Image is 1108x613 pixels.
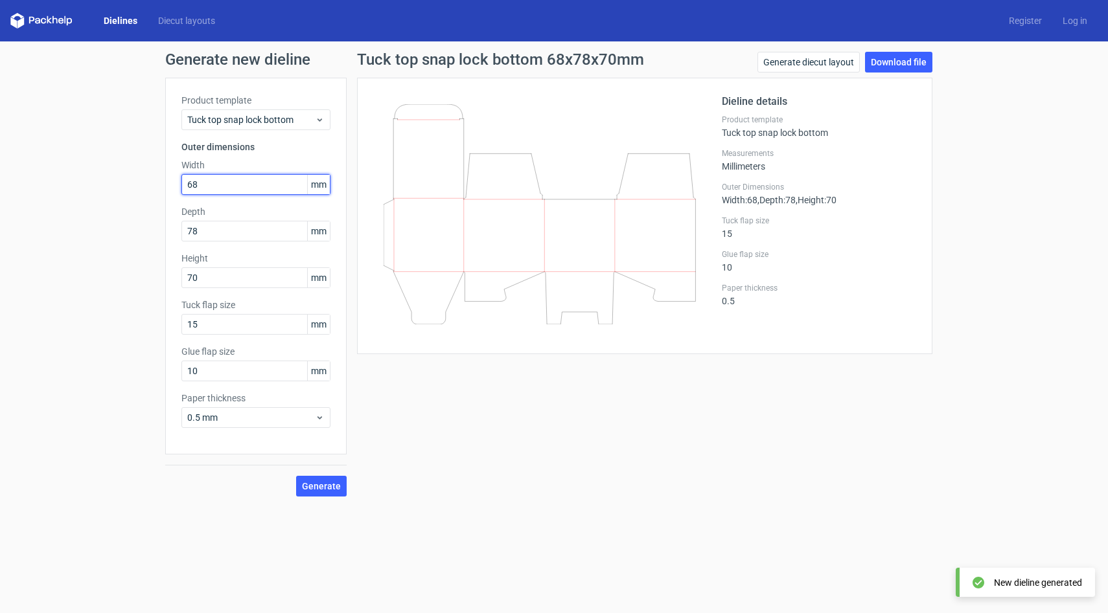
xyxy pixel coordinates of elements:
span: Width : 68 [722,195,757,205]
span: mm [307,175,330,194]
span: Generate [302,482,341,491]
a: Log in [1052,14,1098,27]
label: Tuck flap size [722,216,916,226]
label: Paper thickness [181,392,330,405]
span: , Depth : 78 [757,195,796,205]
a: Diecut layouts [148,14,225,27]
h1: Generate new dieline [165,52,943,67]
div: Millimeters [722,148,916,172]
span: mm [307,315,330,334]
a: Register [998,14,1052,27]
div: New dieline generated [994,576,1082,589]
h3: Outer dimensions [181,140,330,153]
span: mm [307,268,330,287]
a: Generate diecut layout [757,52,860,72]
label: Height [181,252,330,265]
label: Measurements [722,148,916,159]
div: 10 [722,249,916,273]
label: Product template [722,115,916,125]
span: Tuck top snap lock bottom [187,113,315,126]
h1: Tuck top snap lock bottom 68x78x70mm [357,52,644,67]
a: Download file [865,52,932,72]
h2: Dieline details [722,94,916,109]
label: Paper thickness [722,283,916,293]
div: 15 [722,216,916,239]
label: Width [181,159,330,172]
label: Glue flap size [722,249,916,260]
button: Generate [296,476,347,496]
a: Dielines [93,14,148,27]
span: , Height : 70 [796,195,837,205]
label: Glue flap size [181,345,330,358]
label: Depth [181,205,330,218]
span: mm [307,361,330,381]
label: Product template [181,94,330,107]
span: mm [307,221,330,241]
span: 0.5 mm [187,411,315,424]
label: Outer Dimensions [722,182,916,192]
div: Tuck top snap lock bottom [722,115,916,138]
label: Tuck flap size [181,298,330,311]
div: 0.5 [722,283,916,306]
